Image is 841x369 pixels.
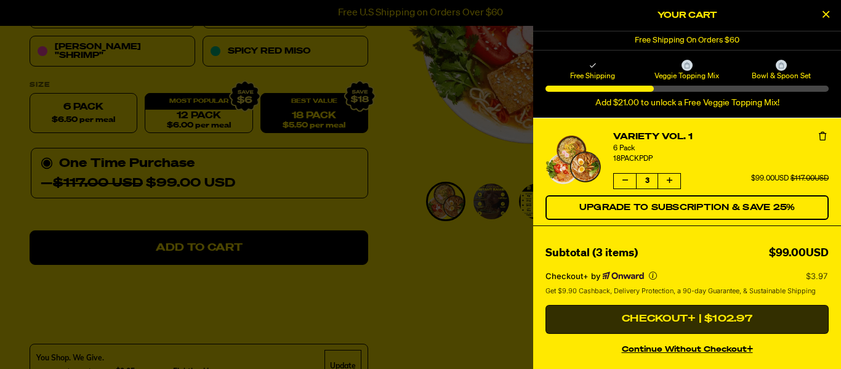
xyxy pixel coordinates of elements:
[791,175,829,182] span: $117.00USD
[545,98,829,108] div: Add $21.00 to unlock a Free Veggie Topping Mix!
[545,195,829,220] button: Switch Variety Vol. 1 to a Subscription
[579,203,795,212] span: Upgrade to Subscription & Save 25%
[545,136,601,184] a: View details for Variety Vol. 1
[806,271,829,281] p: $3.97
[613,144,829,153] div: 6 Pack
[636,174,658,189] span: 3
[613,153,829,165] div: 18PACKPDP
[658,174,680,189] button: Increase quantity of Variety Vol. 1
[545,262,829,305] section: Checkout+
[649,272,657,280] button: More info
[545,271,589,281] span: Checkout+
[547,71,638,81] span: Free Shipping
[642,71,732,81] span: Veggie Topping Mix
[533,31,841,50] div: 1 of 1
[591,271,600,281] span: by
[545,248,638,259] span: Subtotal (3 items)
[769,245,829,262] div: $99.00USD
[603,272,644,280] a: Powered by Onward
[545,305,829,335] button: Checkout+ | $102.97
[6,312,130,363] iframe: Marketing Popup
[614,174,636,189] button: Decrease quantity of Variety Vol. 1
[545,136,601,184] img: Variety Vol. 1
[816,131,829,143] button: Remove Variety Vol. 1
[736,71,827,81] span: Bowl & Spoon Set
[751,175,789,182] span: $99.00USD
[545,6,829,25] h2: Your Cart
[545,339,829,357] button: continue without Checkout+
[816,6,835,25] button: Close Cart
[613,131,829,144] a: Variety Vol. 1
[545,286,816,296] span: Get $9.90 Cashback, Delivery Protection, a 90-day Guarantee, & Sustainable Shipping
[545,118,829,232] li: product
